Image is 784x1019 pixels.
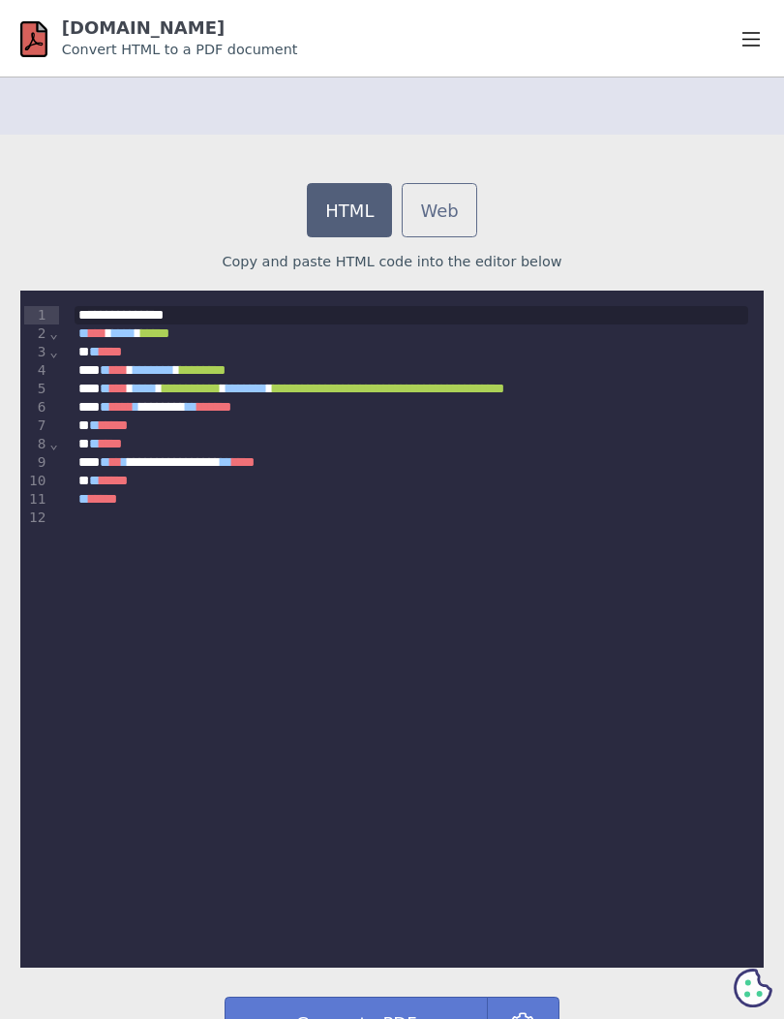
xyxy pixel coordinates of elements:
p: Copy and paste HTML code into the editor below [20,252,764,273]
div: 2 [24,324,48,343]
span: Fold line [48,344,59,359]
svg: Cookie Preferences [734,969,772,1007]
small: Convert HTML to a PDF document [62,42,298,57]
a: [DOMAIN_NAME] [62,17,226,38]
img: html-pdf.net [20,17,47,61]
a: HTML [307,183,392,237]
a: Web [402,183,476,237]
div: 6 [24,398,48,417]
div: 5 [24,380,48,398]
div: 12 [24,509,48,527]
div: 7 [24,417,48,435]
div: 3 [24,343,48,361]
span: Fold line [48,436,59,451]
span: Fold line [48,325,59,341]
div: 11 [24,490,48,509]
div: 4 [24,361,48,380]
div: 1 [24,306,48,324]
div: 8 [24,435,48,453]
div: 10 [24,472,48,490]
div: 9 [24,453,48,472]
